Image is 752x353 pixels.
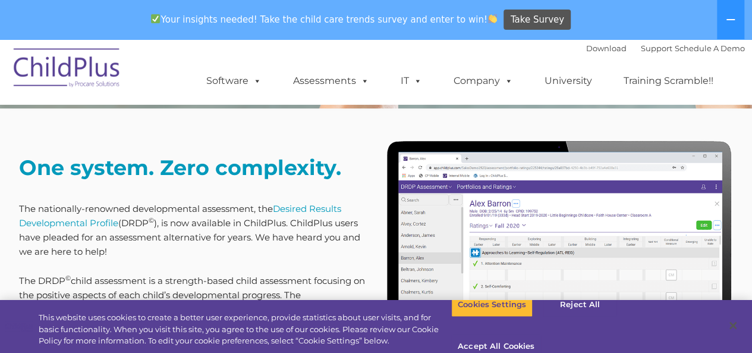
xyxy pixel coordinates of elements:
[720,313,746,339] button: Close
[612,69,725,93] a: Training Scramble!!
[533,69,604,93] a: University
[641,43,672,53] a: Support
[586,43,627,53] a: Download
[149,216,154,224] sup: ©
[451,292,533,317] button: Cookies Settings
[442,69,525,93] a: Company
[586,43,745,53] font: |
[19,155,341,180] strong: One system. Zero complexity.
[488,14,497,23] img: 👏
[19,203,341,229] a: Desired Results Developmental Profile
[389,69,434,93] a: IT
[504,10,571,30] a: Take Survey
[194,69,273,93] a: Software
[39,312,451,347] div: This website uses cookies to create a better user experience, provide statistics about user visit...
[8,40,127,99] img: ChildPlus by Procare Solutions
[511,10,564,30] span: Take Survey
[151,14,160,23] img: ✅
[675,43,745,53] a: Schedule A Demo
[19,202,367,259] p: The nationally-renowned developmental assessment, the (DRDP ), is now available in ChildPlus. Chi...
[281,69,381,93] a: Assessments
[146,8,502,31] span: Your insights needed! Take the child care trends survey and enter to win!
[65,274,71,282] sup: ©
[543,292,617,317] button: Reject All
